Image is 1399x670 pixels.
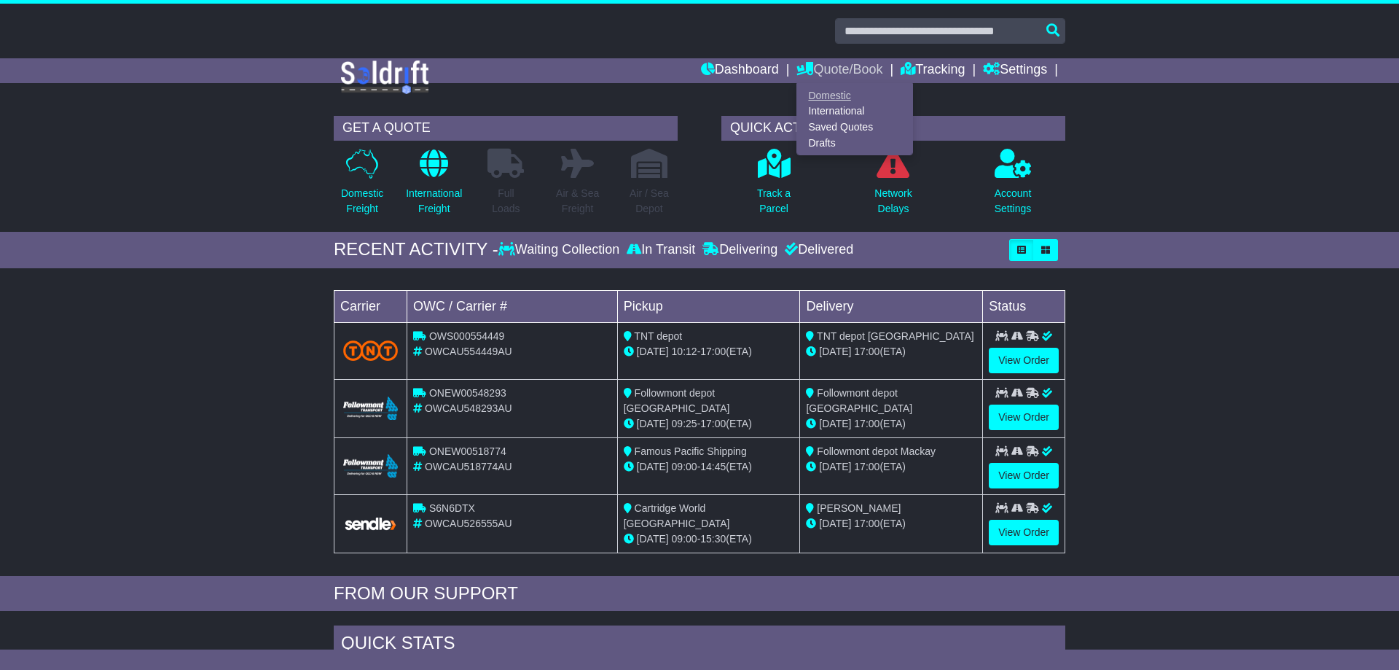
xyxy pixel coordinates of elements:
span: 10:12 [672,346,697,357]
a: Drafts [797,135,912,151]
span: [DATE] [637,418,669,429]
span: 09:25 [672,418,697,429]
img: TNT_Domestic.png [343,340,398,360]
div: In Transit [623,242,699,258]
p: Account Settings [995,186,1032,217]
p: Air / Sea Depot [630,186,669,217]
span: OWCAU518774AU [425,461,512,472]
p: Domestic Freight [341,186,383,217]
a: DomesticFreight [340,148,384,225]
span: ONEW00518774 [429,445,506,457]
span: S6N6DTX [429,502,475,514]
a: View Order [989,520,1059,545]
div: QUICK ACTIONS [721,116,1065,141]
span: 17:00 [700,346,726,357]
div: (ETA) [806,516,976,531]
span: 17:00 [854,518,879,529]
a: Track aParcel [756,148,791,225]
span: OWCAU554449AU [425,346,512,357]
a: Settings [983,58,1047,83]
span: [DATE] [819,461,851,472]
span: 17:00 [854,461,879,472]
span: Followmont depot Mackay [817,445,936,457]
a: View Order [989,463,1059,488]
img: GetCarrierServiceLogo [343,516,398,531]
span: OWCAU526555AU [425,518,512,529]
span: [DATE] [637,461,669,472]
a: InternationalFreight [405,148,463,225]
td: Delivery [800,290,983,322]
span: [DATE] [637,346,669,357]
p: Air & Sea Freight [556,186,599,217]
td: OWC / Carrier # [407,290,618,322]
p: Network Delays [874,186,912,217]
div: GET A QUOTE [334,116,678,141]
a: International [797,104,912,120]
a: Tracking [901,58,965,83]
a: View Order [989,405,1059,430]
span: 15:30 [700,533,726,545]
span: 17:00 [854,418,879,429]
td: Pickup [617,290,800,322]
span: OWCAU548293AU [425,402,512,414]
span: 09:00 [672,461,697,472]
a: AccountSettings [994,148,1032,225]
div: (ETA) [806,416,976,432]
td: Status [983,290,1065,322]
p: Full Loads [487,186,524,217]
p: International Freight [406,186,462,217]
span: OWS000554449 [429,330,505,342]
div: FROM OUR SUPPORT [334,583,1065,604]
a: NetworkDelays [874,148,912,225]
span: 09:00 [672,533,697,545]
img: Followmont_Transport.png [343,454,398,478]
span: Followmont depot [GEOGRAPHIC_DATA] [806,387,912,414]
div: (ETA) [806,344,976,359]
div: Quote/Book [796,83,913,155]
td: Carrier [334,290,407,322]
span: TNT depot [GEOGRAPHIC_DATA] [817,330,974,342]
a: View Order [989,348,1059,373]
a: Saved Quotes [797,120,912,136]
span: 17:00 [700,418,726,429]
div: - (ETA) [624,459,794,475]
span: TNT depot [634,330,682,342]
span: [DATE] [819,518,851,529]
div: - (ETA) [624,531,794,547]
div: Waiting Collection [498,242,623,258]
a: Quote/Book [796,58,882,83]
span: Cartridge World [GEOGRAPHIC_DATA] [624,502,730,529]
div: - (ETA) [624,416,794,432]
span: [DATE] [819,346,851,357]
span: ONEW00548293 [429,387,506,399]
span: [DATE] [819,418,851,429]
div: RECENT ACTIVITY - [334,239,498,260]
p: Track a Parcel [757,186,791,217]
a: Dashboard [701,58,779,83]
span: [PERSON_NAME] [817,502,901,514]
div: Delivered [781,242,853,258]
span: Followmont depot [GEOGRAPHIC_DATA] [624,387,730,414]
span: [DATE] [637,533,669,545]
img: Followmont_Transport.png [343,397,398,421]
div: - (ETA) [624,344,794,359]
div: Quick Stats [334,626,1065,665]
span: Famous Pacific Shipping [635,445,747,457]
span: 17:00 [854,346,879,357]
div: Delivering [699,242,781,258]
span: 14:45 [700,461,726,472]
a: Domestic [797,87,912,104]
div: (ETA) [806,459,976,475]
